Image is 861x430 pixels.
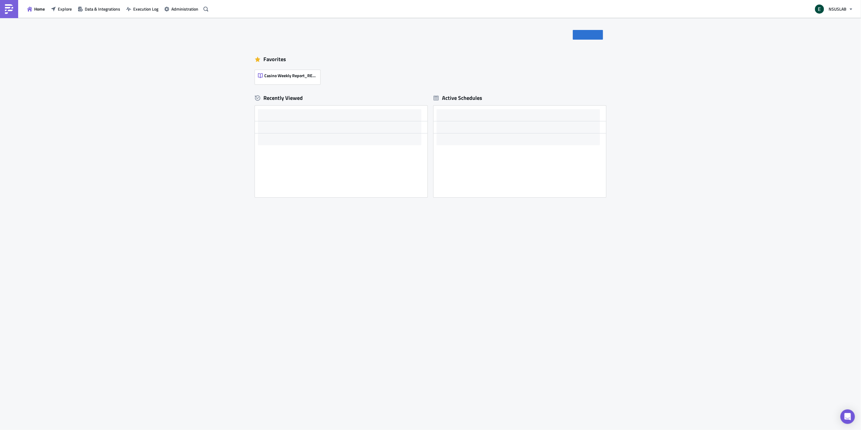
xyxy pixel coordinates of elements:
[171,6,198,12] span: Administration
[75,4,123,14] button: Data & Integrations
[58,6,72,12] span: Explore
[840,409,855,424] div: Open Intercom Messenger
[48,4,75,14] button: Explore
[255,94,427,103] div: Recently Viewed
[4,4,14,14] img: PushMetrics
[814,4,825,14] img: Avatar
[24,4,48,14] button: Home
[829,6,846,12] span: NSUSLAB
[34,6,45,12] span: Home
[133,6,158,12] span: Execution Log
[123,4,161,14] button: Execution Log
[85,6,120,12] span: Data & Integrations
[255,67,323,84] a: Casino Weekly Report_REGION
[255,55,606,64] div: Favorites
[161,4,201,14] button: Administration
[434,94,482,101] div: Active Schedules
[264,73,317,78] span: Casino Weekly Report_REGION
[811,2,856,16] button: NSUSLAB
